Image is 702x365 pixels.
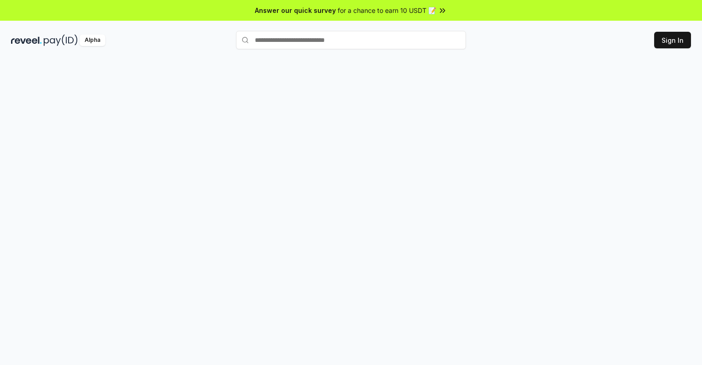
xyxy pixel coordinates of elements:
[80,35,105,46] div: Alpha
[654,32,691,48] button: Sign In
[44,35,78,46] img: pay_id
[338,6,436,15] span: for a chance to earn 10 USDT 📝
[11,35,42,46] img: reveel_dark
[255,6,336,15] span: Answer our quick survey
